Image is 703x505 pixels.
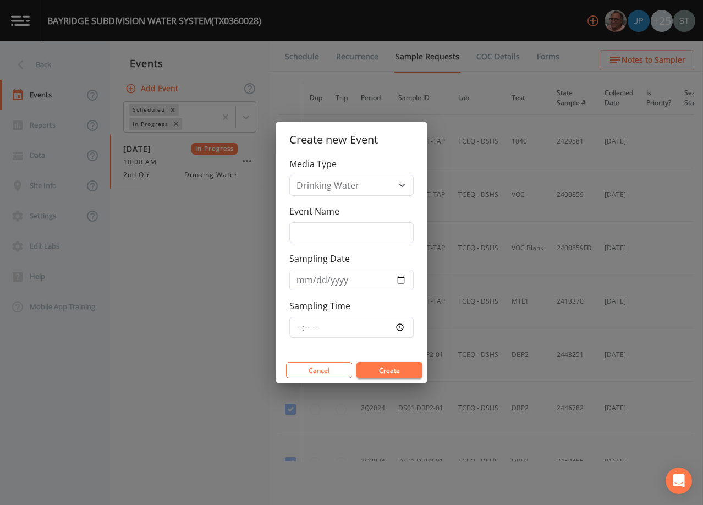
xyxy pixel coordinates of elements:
label: Sampling Date [289,252,350,265]
label: Event Name [289,205,339,218]
label: Media Type [289,157,337,171]
button: Cancel [286,362,352,378]
button: Create [356,362,422,378]
h2: Create new Event [276,122,427,157]
label: Sampling Time [289,299,350,312]
div: Open Intercom Messenger [666,468,692,494]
